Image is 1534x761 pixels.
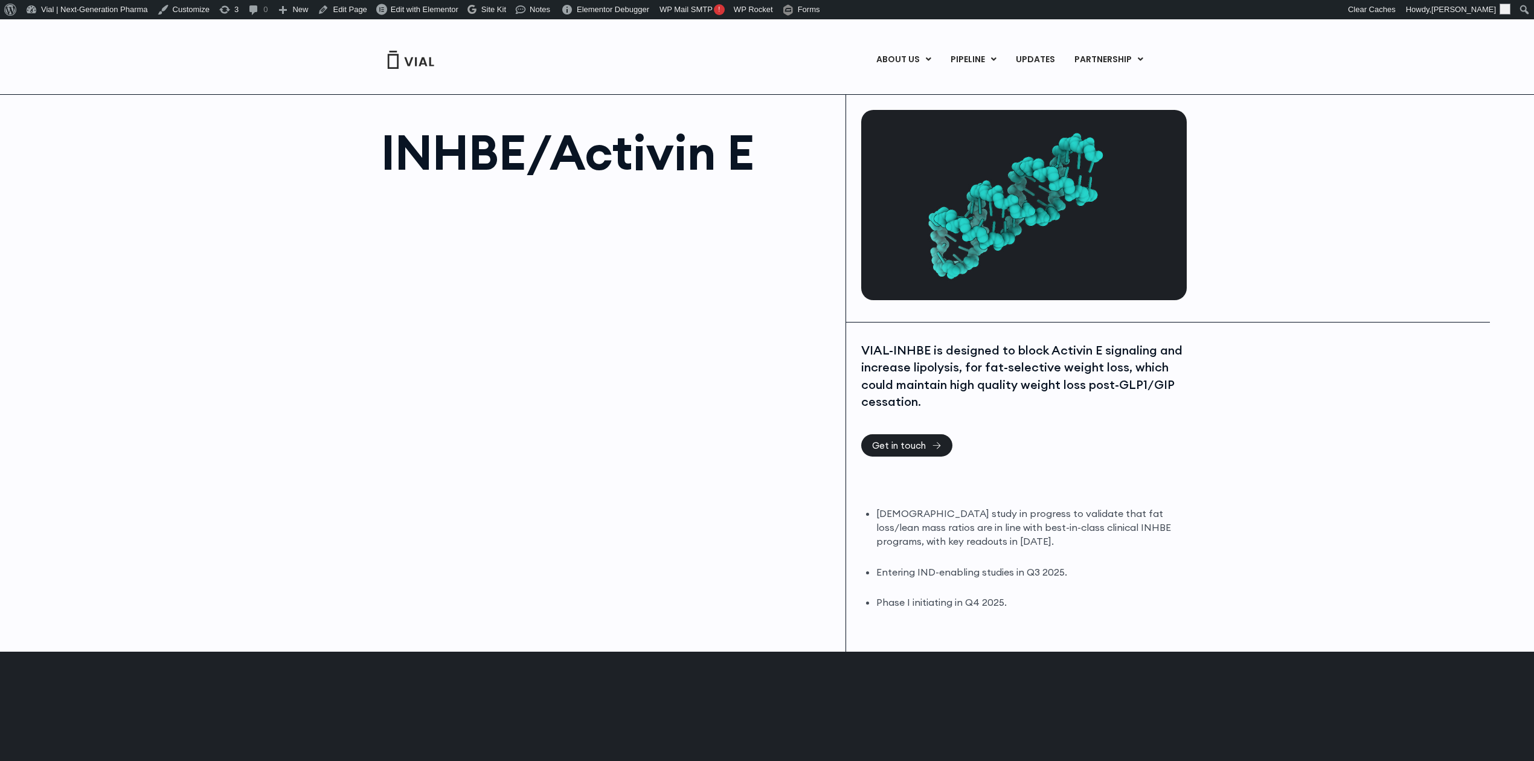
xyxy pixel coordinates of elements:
a: Get in touch [861,434,952,457]
span: Site Kit [481,5,506,14]
h1: INHBE/Activin E [381,128,833,176]
span: [PERSON_NAME] [1431,5,1496,14]
a: UPDATES [1006,50,1064,70]
span: ! [714,4,725,15]
li: Phase I initiating in Q4 2025. [876,596,1184,609]
span: Get in touch [872,441,926,450]
a: PARTNERSHIPMenu Toggle [1065,50,1153,70]
a: ABOUT USMenu Toggle [867,50,940,70]
a: PIPELINEMenu Toggle [941,50,1006,70]
img: Vial Logo [387,51,435,69]
li: [DEMOGRAPHIC_DATA] study in progress to validate that fat loss/lean mass ratios are in line with ... [876,507,1184,548]
div: VIAL-INHBE is designed to block Activin E signaling and increase lipolysis, for fat-selective wei... [861,342,1184,411]
li: Entering IND-enabling studies in Q3 2025. [876,565,1184,579]
span: Edit with Elementor [391,5,458,14]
